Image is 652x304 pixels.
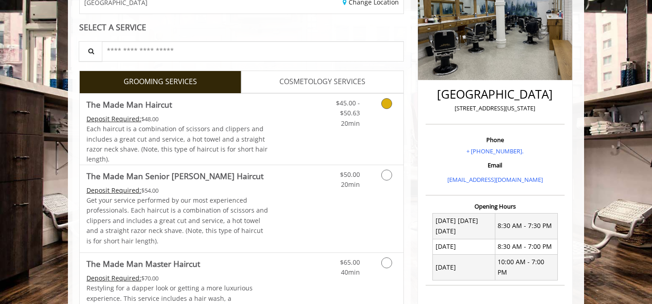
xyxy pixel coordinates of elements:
div: $70.00 [86,273,268,283]
span: 20min [341,180,360,189]
p: Get your service performed by our most experienced professionals. Each haircut is a combination o... [86,195,268,246]
span: This service needs some Advance to be paid before we block your appointment [86,186,141,195]
b: The Made Man Senior [PERSON_NAME] Haircut [86,170,264,182]
button: Service Search [79,41,102,62]
span: $45.00 - $50.63 [336,99,360,117]
p: [STREET_ADDRESS][US_STATE] [428,104,562,113]
td: [DATE] [DATE] [DATE] [433,213,495,239]
div: $54.00 [86,185,268,195]
b: The Made Man Master Haircut [86,257,200,270]
td: [DATE] [433,254,495,280]
span: 20min [341,119,360,128]
a: [EMAIL_ADDRESS][DOMAIN_NAME] [447,176,543,184]
div: $48.00 [86,114,268,124]
a: + [PHONE_NUMBER]. [466,147,523,155]
td: [DATE] [433,239,495,254]
td: 8:30 AM - 7:30 PM [495,213,557,239]
span: COSMETOLOGY SERVICES [279,76,365,88]
h3: Opening Hours [426,203,565,209]
span: $65.00 [340,258,360,266]
span: Each haircut is a combination of scissors and clippers and includes a great cut and service, a ho... [86,124,268,163]
td: 8:30 AM - 7:00 PM [495,239,557,254]
h3: Email [428,162,562,168]
td: 10:00 AM - 7:00 PM [495,254,557,280]
h2: [GEOGRAPHIC_DATA] [428,88,562,101]
div: SELECT A SERVICE [79,23,404,32]
h3: Phone [428,137,562,143]
span: $50.00 [340,170,360,179]
span: GROOMING SERVICES [124,76,197,88]
span: 40min [341,268,360,276]
b: The Made Man Haircut [86,98,172,111]
span: This service needs some Advance to be paid before we block your appointment [86,114,141,123]
span: This service needs some Advance to be paid before we block your appointment [86,274,141,282]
